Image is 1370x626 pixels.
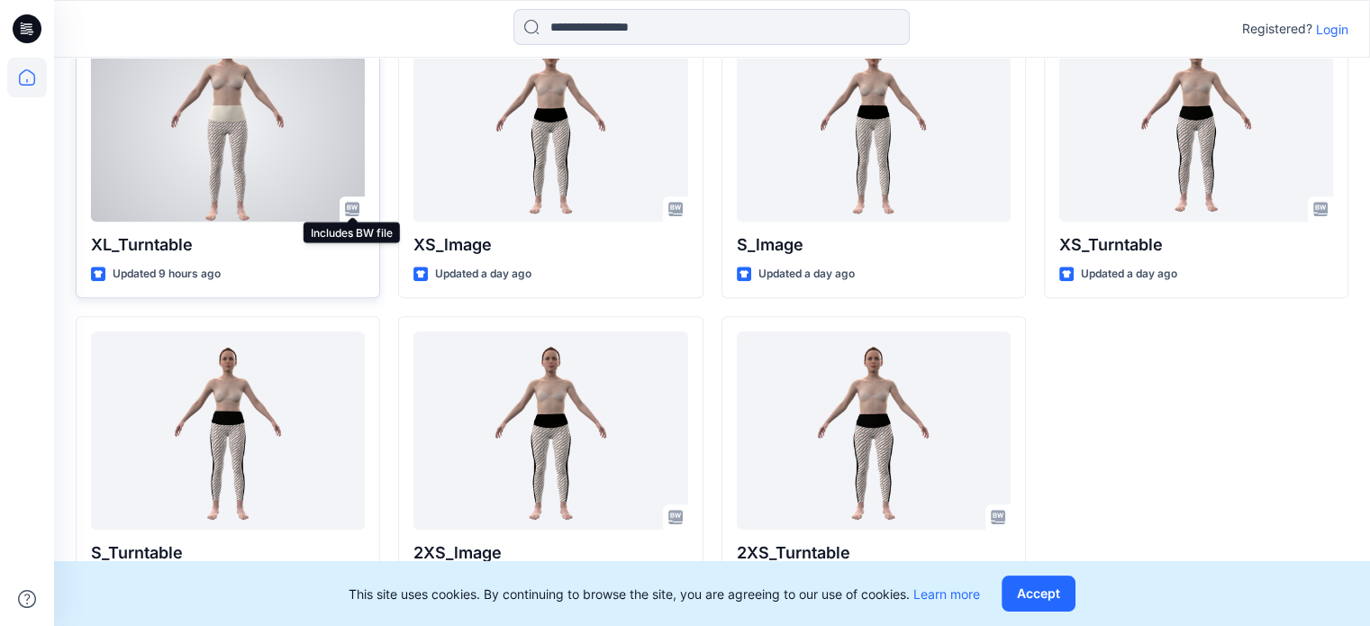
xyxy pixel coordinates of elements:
[1059,23,1333,222] a: XS_Turntable
[91,540,365,566] p: S_Turntable
[1059,232,1333,258] p: XS_Turntable
[349,585,980,603] p: This site uses cookies. By continuing to browse the site, you are agreeing to our use of cookies.
[1316,20,1348,39] p: Login
[1002,576,1075,612] button: Accept
[737,23,1011,222] a: S_lmage
[1081,265,1177,284] p: Updated a day ago
[413,331,687,530] a: 2XS_lmage
[91,232,365,258] p: XL_Turntable
[737,232,1011,258] p: S_lmage
[435,265,531,284] p: Updated a day ago
[758,265,855,284] p: Updated a day ago
[413,540,687,566] p: 2XS_lmage
[91,331,365,530] a: S_Turntable
[737,540,1011,566] p: 2XS_Turntable
[113,265,221,284] p: Updated 9 hours ago
[737,331,1011,530] a: 2XS_Turntable
[913,586,980,602] a: Learn more
[1242,18,1312,40] p: Registered?
[91,23,365,222] a: XL_Turntable
[413,23,687,222] a: XS_lmage
[413,232,687,258] p: XS_lmage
